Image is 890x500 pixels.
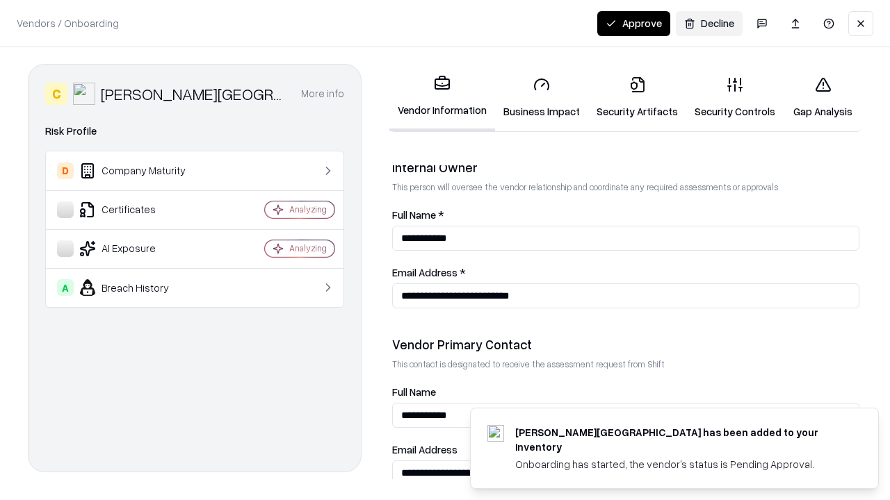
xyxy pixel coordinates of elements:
a: Security Artifacts [588,65,686,130]
div: A [57,279,74,296]
div: Analyzing [289,203,327,215]
div: Certificates [57,201,223,218]
p: This contact is designated to receive the assessment request from Shift [392,358,859,370]
label: Full Name * [392,210,859,220]
div: D [57,162,74,179]
label: Full Name [392,387,859,397]
div: Company Maturity [57,162,223,179]
a: Vendor Information [389,64,495,131]
div: [PERSON_NAME][GEOGRAPHIC_DATA] [101,83,284,105]
button: More info [301,81,344,106]
a: Gap Analysis [784,65,862,130]
img: Reichman University [73,83,95,105]
button: Decline [676,11,743,36]
div: Internal Owner [392,159,859,176]
div: Onboarding has started, the vendor's status is Pending Approval. [515,457,845,472]
div: [PERSON_NAME][GEOGRAPHIC_DATA] has been added to your inventory [515,425,845,454]
p: This person will oversee the vendor relationship and coordinate any required assessments or appro... [392,181,859,193]
div: C [45,83,67,105]
p: Vendors / Onboarding [17,16,119,31]
label: Email Address [392,444,859,455]
label: Email Address * [392,267,859,278]
div: Analyzing [289,242,327,254]
div: Risk Profile [45,123,344,140]
a: Business Impact [495,65,588,130]
img: runi.ac.il [487,425,504,442]
div: AI Exposure [57,240,223,257]
div: Vendor Primary Contact [392,336,859,353]
button: Approve [597,11,670,36]
div: Breach History [57,279,223,296]
a: Security Controls [686,65,784,130]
